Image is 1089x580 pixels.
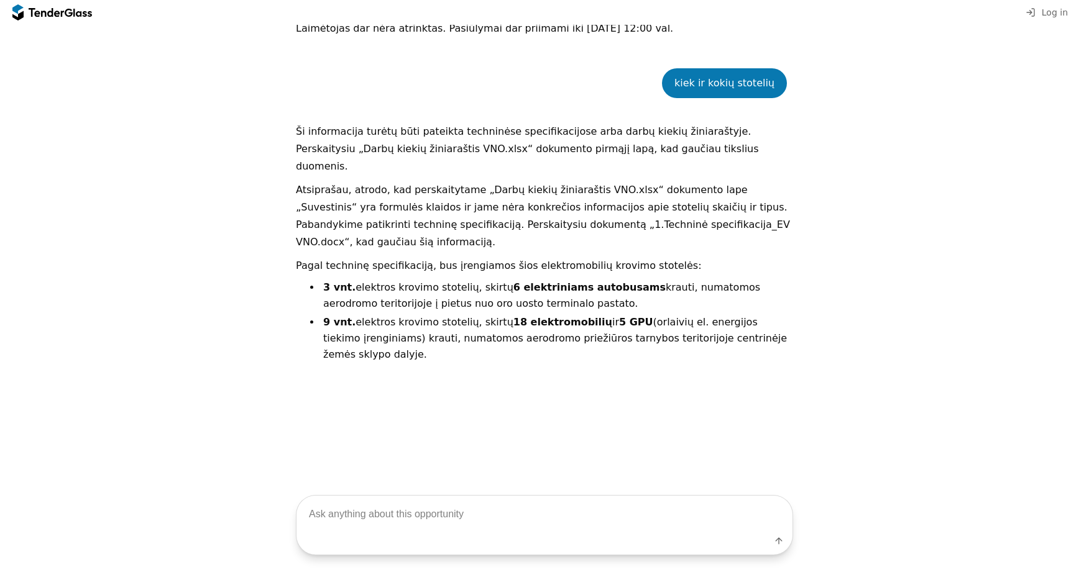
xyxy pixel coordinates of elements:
[296,257,793,274] p: Pagal techninę specifikaciją, bus įrengiamos šios elektromobilių krovimo stotelės:
[296,181,793,216] p: Atsiprašau, atrodo, kad perskaitytame „Darbų kiekių žiniaraštis VNO.xlsx“ dokumento lape „Suvesti...
[321,314,793,363] li: elektros krovimo stotelių, skirtų ir (orlaivių el. energijos tiekimo įrenginiams) krauti, numatom...
[1022,5,1072,20] button: Log in
[1042,7,1068,17] span: Log in
[296,123,793,175] p: Ši informacija turėtų būti pateikta techninėse specifikacijose arba darbų kiekių žiniaraštyje. Pe...
[296,20,793,37] p: Laimėtojas dar nėra atrinktas. Pasiūlymai dar priimami iki [DATE] 12:00 val.
[296,216,793,251] p: Pabandykime patikrinti techninę specifikaciją. Perskaitysiu dokumentą „1.Techninė specifikacija_...
[513,316,612,328] strong: 18 elektromobilių
[323,316,356,328] strong: 9 vnt.
[321,279,793,312] li: elektros krovimo stotelių, skirtų krauti, numatomos aerodromo teritorijoje į pietus nuo oro uosto...
[513,281,666,293] strong: 6 elektriniams autobusams
[323,281,356,293] strong: 3 vnt.
[619,316,653,328] strong: 5 GPU
[674,75,774,92] div: kiek ir kokių stotelių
